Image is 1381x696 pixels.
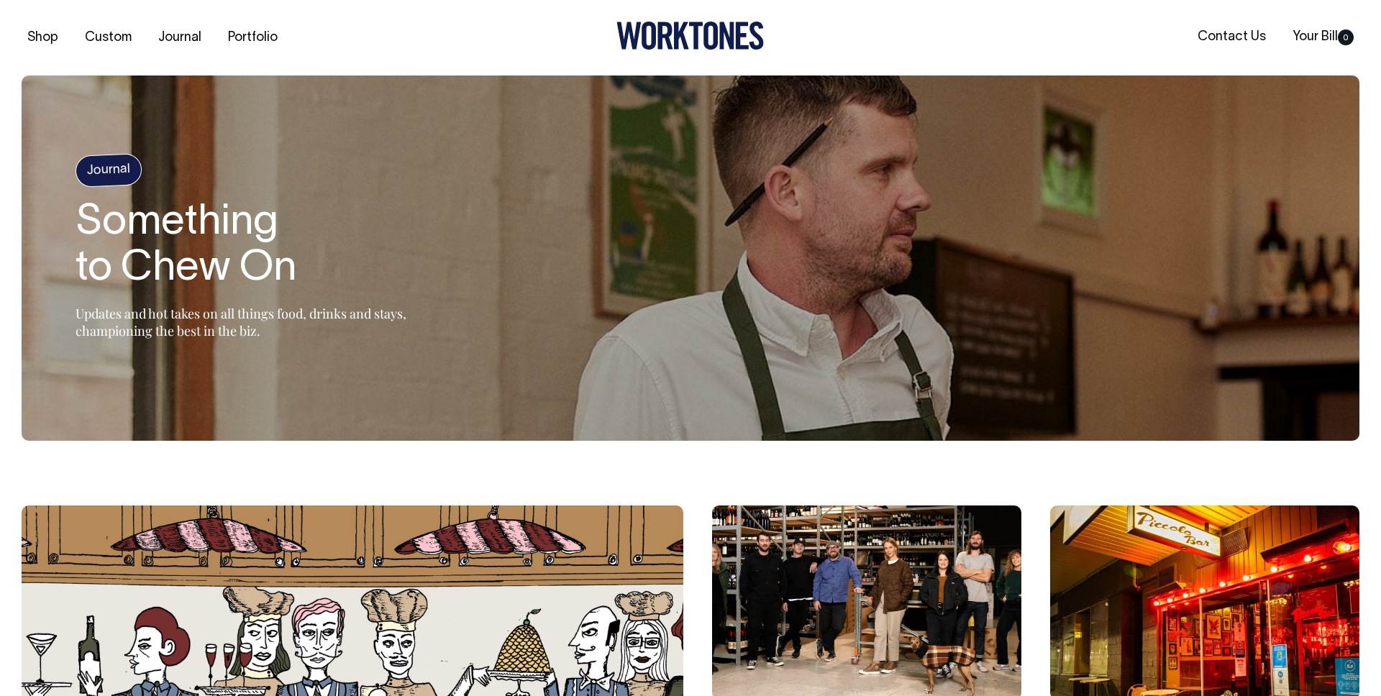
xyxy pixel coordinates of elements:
[1287,25,1359,49] a: Your Bill0
[75,153,142,188] h4: Journal
[1338,29,1354,45] span: 0
[222,26,283,50] a: Portfolio
[152,26,207,50] a: Journal
[22,26,64,50] a: Shop
[76,201,435,293] h2: Something to Chew On
[79,26,137,50] a: Custom
[76,305,435,339] p: Updates and hot takes on all things food, drinks and stays, championing the best in the biz.
[1192,25,1272,49] a: Contact Us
